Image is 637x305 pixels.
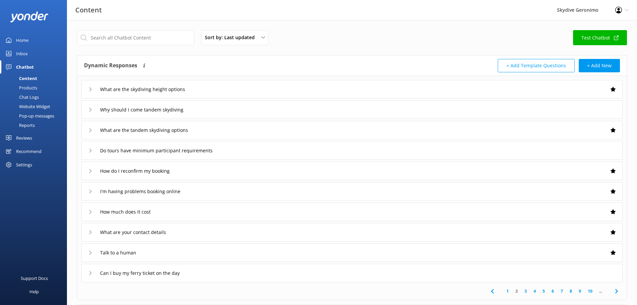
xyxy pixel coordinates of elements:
[4,111,54,121] div: Pop-up messages
[557,288,566,294] a: 7
[77,30,194,45] input: Search all Chatbot Content
[4,121,35,130] div: Reports
[4,92,67,102] a: Chat Logs
[579,59,620,72] button: + Add New
[530,288,539,294] a: 4
[539,288,548,294] a: 5
[584,288,596,294] a: 10
[4,83,67,92] a: Products
[16,33,28,47] div: Home
[21,272,48,285] div: Support Docs
[4,102,50,111] div: Website Widget
[205,34,259,41] span: Sort by: Last updated
[16,47,28,60] div: Inbox
[75,5,102,15] h3: Content
[4,111,67,121] a: Pop-up messages
[16,131,32,145] div: Reviews
[596,288,606,294] span: ...
[10,11,49,22] img: yonder-white-logo.png
[29,285,39,298] div: Help
[4,74,67,83] a: Content
[548,288,557,294] a: 6
[16,158,32,171] div: Settings
[84,59,137,72] h4: Dynamic Responses
[566,288,575,294] a: 8
[498,59,575,72] button: + Add Template Questions
[512,288,521,294] a: 2
[4,83,37,92] div: Products
[16,145,42,158] div: Recommend
[521,288,530,294] a: 3
[503,288,512,294] a: 1
[4,102,67,111] a: Website Widget
[16,60,34,74] div: Chatbot
[575,288,584,294] a: 9
[573,30,627,45] a: Test Chatbot
[4,121,67,130] a: Reports
[4,74,37,83] div: Content
[4,92,39,102] div: Chat Logs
